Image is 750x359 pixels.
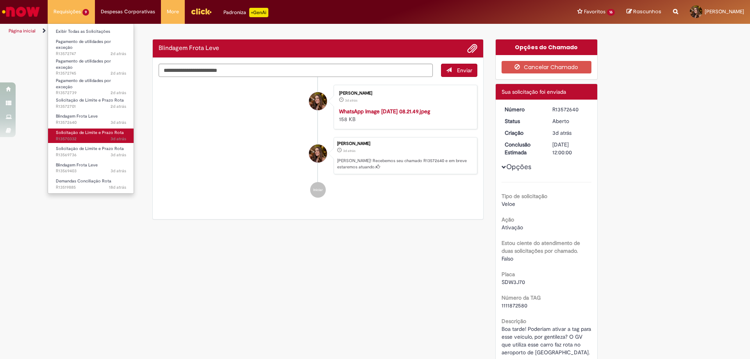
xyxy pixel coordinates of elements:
[502,279,525,286] span: SDW3J70
[48,161,134,175] a: Aberto R13569403 : Blindagem Frota Leve
[499,105,547,113] dt: Número
[607,9,615,16] span: 16
[54,8,81,16] span: Requisições
[343,148,355,153] span: 3d atrás
[9,28,36,34] a: Página inicial
[56,136,126,142] span: R13570332
[56,120,126,126] span: R13572640
[502,294,541,301] b: Número da TAG
[111,51,126,57] time: 27/09/2025 09:58:28
[502,200,515,207] span: Veloe
[159,45,219,52] h2: Blindagem Frota Leve Histórico de tíquete
[56,162,98,168] span: Blindagem Frota Leve
[249,8,268,17] p: +GenAi
[167,8,179,16] span: More
[502,224,523,231] span: Ativação
[309,145,327,163] div: Ana Clara Lopes Maciel
[159,64,433,77] textarea: Digite sua mensagem aqui...
[6,24,494,38] ul: Trilhas de página
[502,61,592,73] button: Cancelar Chamado
[56,51,126,57] span: R13572747
[111,136,126,142] span: 3d atrás
[1,4,41,20] img: ServiceNow
[56,97,124,103] span: Solicitação de Limite e Prazo Rota
[56,58,111,70] span: Pagamento de utilidades por exceção
[159,77,477,206] ul: Histórico de tíquete
[633,8,661,15] span: Rascunhos
[552,129,571,136] time: 27/09/2025 08:23:42
[502,193,547,200] b: Tipo de solicitação
[499,129,547,137] dt: Criação
[48,23,134,194] ul: Requisições
[441,64,477,77] button: Enviar
[56,152,126,158] span: R13569736
[337,158,473,170] p: [PERSON_NAME]! Recebemos seu chamado R13572640 e em breve estaremos atuando.
[584,8,605,16] span: Favoritos
[111,152,126,158] time: 26/09/2025 10:22:51
[48,77,134,93] a: Aberto R13572739 : Pagamento de utilidades por exceção
[48,112,134,127] a: Aberto R13572640 : Blindagem Frota Leve
[111,51,126,57] span: 2d atrás
[111,120,126,125] span: 3d atrás
[159,137,477,175] li: Ana Clara Lopes Maciel
[111,70,126,76] span: 2d atrás
[111,90,126,96] span: 2d atrás
[552,141,589,156] div: [DATE] 12:00:00
[502,255,513,262] span: Falso
[111,120,126,125] time: 27/09/2025 08:23:44
[502,318,526,325] b: Descrição
[56,178,111,184] span: Demandas Conciliação Rota
[111,136,126,142] time: 26/09/2025 12:04:47
[191,5,212,17] img: click_logo_yellow_360x200.png
[111,152,126,158] span: 3d atrás
[48,145,134,159] a: Aberto R13569736 : Solicitação de Limite e Prazo Rota
[339,107,469,123] div: 158 KB
[552,129,571,136] span: 3d atrás
[345,98,357,103] time: 27/09/2025 08:23:35
[502,88,566,95] span: Sua solicitação foi enviada
[56,70,126,77] span: R13572745
[82,9,89,16] span: 9
[552,117,589,125] div: Aberto
[56,113,98,119] span: Blindagem Frota Leve
[502,216,514,223] b: Ação
[109,184,126,190] time: 11/09/2025 09:13:24
[111,104,126,109] time: 27/09/2025 09:27:23
[502,325,593,356] span: Boa tarde! Poderiam ativar a tag para esse veículo, por gentileza? O GV que utiliza esse carro fa...
[48,57,134,74] a: Aberto R13572745 : Pagamento de utilidades por exceção
[552,105,589,113] div: R13572640
[467,43,477,54] button: Adicionar anexos
[627,8,661,16] a: Rascunhos
[502,271,515,278] b: Placa
[502,302,527,309] span: 1111872580
[499,117,547,125] dt: Status
[109,184,126,190] span: 18d atrás
[48,96,134,111] a: Aberto R13572701 : Solicitação de Limite e Prazo Rota
[339,108,430,115] a: WhatsApp Image [DATE] 08.21.49.jpeg
[48,27,134,36] a: Exibir Todas as Solicitações
[56,104,126,110] span: R13572701
[48,38,134,54] a: Aberto R13572747 : Pagamento de utilidades por exceção
[56,130,124,136] span: Solicitação de Limite e Prazo Rota
[705,8,744,15] span: [PERSON_NAME]
[48,177,134,191] a: Aberto R13519885 : Demandas Conciliação Rota
[111,168,126,174] span: 3d atrás
[552,129,589,137] div: 27/09/2025 08:23:42
[111,168,126,174] time: 26/09/2025 09:37:52
[111,90,126,96] time: 27/09/2025 09:55:19
[111,104,126,109] span: 2d atrás
[499,141,547,156] dt: Conclusão Estimada
[345,98,357,103] span: 3d atrás
[56,78,111,90] span: Pagamento de utilidades por exceção
[337,141,473,146] div: [PERSON_NAME]
[101,8,155,16] span: Despesas Corporativas
[309,92,327,110] div: Ana Clara Lopes Maciel
[48,129,134,143] a: Aberto R13570332 : Solicitação de Limite e Prazo Rota
[496,39,598,55] div: Opções do Chamado
[339,91,469,96] div: [PERSON_NAME]
[56,168,126,174] span: R13569403
[56,146,124,152] span: Solicitação de Limite e Prazo Rota
[343,148,355,153] time: 27/09/2025 08:23:42
[111,70,126,76] time: 27/09/2025 09:57:13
